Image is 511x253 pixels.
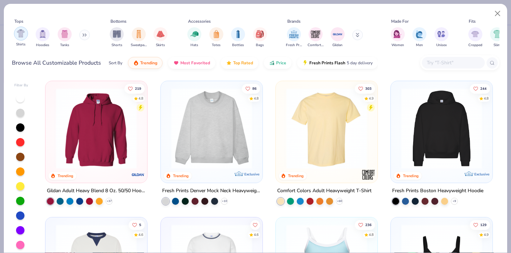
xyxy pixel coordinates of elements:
[286,43,302,48] span: Fresh Prints
[156,43,165,48] span: Skirts
[209,27,223,48] div: filter for Totes
[256,43,264,48] span: Bags
[347,59,373,67] span: 5 day delivery
[187,27,201,48] div: filter for Hats
[140,60,157,66] span: Trending
[61,30,69,38] img: Tanks Image
[157,30,165,38] img: Skirts Image
[129,220,145,230] button: Like
[412,27,426,48] button: filter button
[190,30,199,38] img: Hats Image
[58,27,72,48] button: filter button
[187,27,201,48] button: filter button
[309,60,345,66] span: Fresh Prints Flash
[355,220,375,230] button: Like
[110,18,127,24] div: Bottoms
[213,30,220,38] img: Totes Image
[39,30,46,38] img: Hoodies Image
[289,29,299,39] img: Fresh Prints Image
[242,84,260,93] button: Like
[286,27,302,48] div: filter for Fresh Prints
[253,96,258,101] div: 4.8
[109,60,122,66] div: Sort By
[14,27,28,48] button: filter button
[308,43,324,48] span: Comfort Colors
[394,30,402,38] img: Women Image
[392,187,483,195] div: Fresh Prints Boston Heavyweight Hoodie
[173,60,179,66] img: most_fav.gif
[17,29,25,37] img: Shirts Image
[253,232,258,238] div: 4.6
[138,232,143,238] div: 4.6
[264,57,292,69] button: Price
[255,88,343,169] img: a90f7c54-8796-4cb2-9d6e-4e9644cfe0fe
[493,30,501,38] img: Slim Image
[391,27,405,48] div: filter for Women
[233,60,253,66] span: Top Rated
[474,172,489,176] span: Exclusive
[369,96,374,101] div: 4.9
[469,18,476,24] div: Fits
[124,84,145,93] button: Like
[36,27,50,48] div: filter for Hoodies
[168,88,255,169] img: f5d85501-0dbb-4ee4-b115-c08fa3845d83
[168,57,215,69] button: Most Favorited
[370,88,458,169] img: e55d29c3-c55d-459c-bfd9-9b1c499ab3c6
[60,43,69,48] span: Tanks
[286,27,302,48] button: filter button
[391,43,404,48] span: Women
[468,27,482,48] div: filter for Cropped
[332,29,343,39] img: Gildan Image
[361,168,375,182] img: Comfort Colors logo
[471,30,479,38] img: Cropped Image
[331,27,345,48] div: filter for Gildan
[133,60,139,66] img: trending.gif
[436,43,447,48] span: Unisex
[212,43,221,48] span: Totes
[491,7,504,20] button: Close
[297,57,378,69] button: Fresh Prints Flash5 day delivery
[131,27,147,48] button: filter button
[398,88,485,169] img: 91acfc32-fd48-4d6b-bdad-a4c1a30ac3fc
[453,199,456,203] span: + 9
[369,232,374,238] div: 4.8
[277,187,372,195] div: Comfort Colors Adult Heavyweight T-Shirt
[58,27,72,48] div: filter for Tanks
[331,27,345,48] button: filter button
[337,199,342,203] span: + 60
[256,30,264,38] img: Bags Image
[12,59,101,67] div: Browse All Customizable Products
[188,18,211,24] div: Accessories
[190,43,198,48] span: Hats
[135,30,143,38] img: Sweatpants Image
[232,43,244,48] span: Bottles
[332,43,343,48] span: Gildan
[391,27,405,48] button: filter button
[434,27,448,48] button: filter button
[412,27,426,48] div: filter for Men
[470,220,490,230] button: Like
[153,27,167,48] div: filter for Skirts
[480,223,487,227] span: 129
[14,27,28,47] div: filter for Shirts
[180,60,210,66] span: Most Favorited
[107,199,112,203] span: + 37
[244,172,259,176] span: Exclusive
[135,87,141,90] span: 219
[131,43,147,48] span: Sweatpants
[234,30,242,38] img: Bottles Image
[391,18,409,24] div: Made For
[221,57,258,69] button: Top Rated
[47,187,146,195] div: Gildan Adult Heavy Blend 8 Oz. 50/50 Hooded Sweatshirt
[138,96,143,101] div: 4.8
[253,27,267,48] button: filter button
[283,88,370,169] img: 029b8af0-80e6-406f-9fdc-fdf898547912
[153,27,167,48] button: filter button
[490,27,504,48] div: filter for Slim
[131,168,145,182] img: Gildan logo
[355,84,375,93] button: Like
[231,27,245,48] button: filter button
[426,59,480,67] input: Try "T-Shirt"
[416,43,423,48] span: Men
[416,30,423,38] img: Men Image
